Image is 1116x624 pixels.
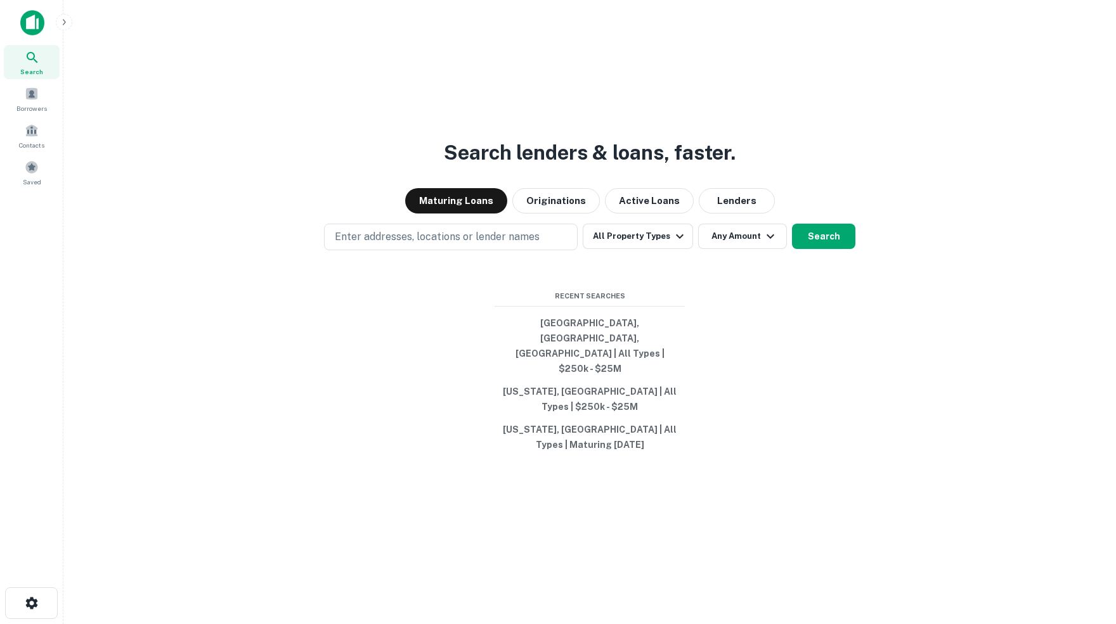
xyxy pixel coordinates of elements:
a: Contacts [4,118,60,153]
button: Lenders [699,188,775,213]
img: capitalize-icon.png [20,10,44,35]
span: Borrowers [16,103,47,113]
span: Saved [23,177,41,187]
button: [US_STATE], [GEOGRAPHIC_DATA] | All Types | $250k - $25M [495,380,685,418]
span: Contacts [19,140,44,150]
span: Recent Searches [495,291,685,302]
button: [GEOGRAPHIC_DATA], [GEOGRAPHIC_DATA], [GEOGRAPHIC_DATA] | All Types | $250k - $25M [495,312,685,380]
span: Search [20,67,43,77]
button: Any Amount [698,224,787,249]
button: Search [792,224,855,249]
button: All Property Types [583,224,693,249]
a: Saved [4,155,60,189]
button: [US_STATE], [GEOGRAPHIC_DATA] | All Types | Maturing [DATE] [495,418,685,456]
iframe: Chat Widget [1053,523,1116,583]
p: Enter addresses, locations or lender names [335,229,540,245]
button: Enter addresses, locations or lender names [324,224,578,250]
button: Originations [512,188,600,213]
button: Maturing Loans [405,188,507,213]
button: Active Loans [605,188,694,213]
a: Search [4,45,60,79]
a: Borrowers [4,82,60,116]
h3: Search lenders & loans, faster. [444,137,736,168]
